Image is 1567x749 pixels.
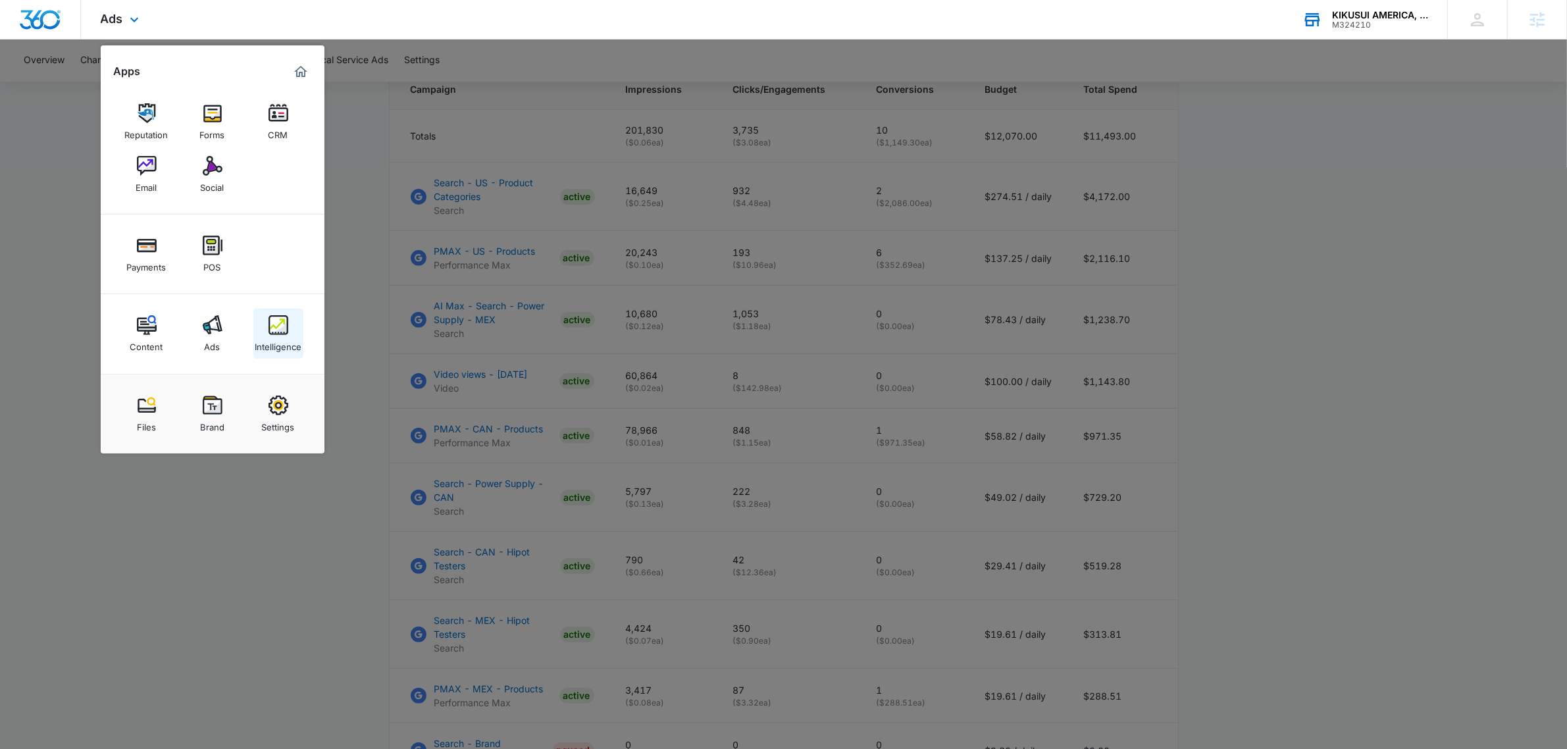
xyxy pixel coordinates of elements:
a: Reputation [122,97,172,147]
div: Brand [200,415,224,432]
div: CRM [269,123,288,140]
a: CRM [253,97,303,147]
div: Email [136,176,157,193]
div: account name [1332,10,1428,20]
a: Ads [188,309,238,359]
div: Reputation [125,123,168,140]
a: Brand [188,389,238,439]
a: Email [122,149,172,199]
div: Payments [127,255,167,272]
a: POS [188,229,238,279]
div: account id [1332,20,1428,30]
div: Forms [200,123,225,140]
a: Social [188,149,238,199]
a: Files [122,389,172,439]
a: Content [122,309,172,359]
div: Content [130,335,163,352]
h2: Apps [114,65,141,78]
a: Settings [253,389,303,439]
a: Payments [122,229,172,279]
div: Files [137,415,156,432]
div: Ads [205,335,220,352]
div: Intelligence [255,335,301,352]
div: POS [204,255,221,272]
div: Social [201,176,224,193]
a: Intelligence [253,309,303,359]
span: Ads [101,12,123,26]
div: Settings [262,415,295,432]
a: Forms [188,97,238,147]
a: Marketing 360® Dashboard [290,61,311,82]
